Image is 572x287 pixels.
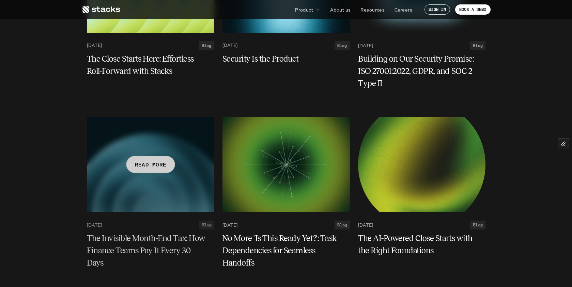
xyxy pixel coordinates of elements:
p: [DATE] [222,222,237,228]
a: BOOK A DEMO [455,4,491,15]
a: [DATE]Blog [222,221,350,229]
p: SIGN IN [429,7,446,12]
h5: The Invisible Month-End Tax: How Finance Teams Pay It Every 30 Days [87,232,206,269]
a: About us [326,3,355,16]
a: Privacy Policy [102,31,132,36]
h5: No More 'Is This Ready Yet?': Task Dependencies for Seamless Handoffs [222,232,342,269]
p: READ MORE [135,160,166,170]
p: [DATE] [87,222,102,228]
a: The AI-Powered Close Starts with the Right Foundations [358,232,485,257]
a: [DATE]Blog [358,221,485,229]
p: Careers [395,6,412,13]
p: Resources [360,6,385,13]
a: [DATE]Blog [222,41,350,50]
h2: Blog [473,223,483,227]
h5: Building on Our Security Promise: ISO 27001:2022, GDPR, and SOC 2 Type II [358,53,477,90]
p: About us [330,6,351,13]
h2: Blog [337,223,347,227]
a: Resources [356,3,389,16]
a: [DATE]Blog [87,41,214,50]
h5: The Close Starts Here: Effortless Roll-Forward with Stacks [87,53,206,77]
a: Building on Our Security Promise: ISO 27001:2022, GDPR, and SOC 2 Type II [358,53,485,90]
h5: Security Is the Product [222,53,342,65]
button: Edit Framer Content [558,139,569,149]
h2: Blog [202,223,212,227]
p: [DATE] [222,43,237,48]
h5: The AI-Powered Close Starts with the Right Foundations [358,232,477,257]
p: Product [295,6,313,13]
h2: Blog [202,43,212,48]
p: BOOK A DEMO [459,7,486,12]
a: The Close Starts Here: Effortless Roll-Forward with Stacks [87,53,214,77]
p: [DATE] [358,222,373,228]
h2: Blog [337,43,347,48]
a: Security Is the Product [222,53,350,65]
a: [DATE]Blog [358,41,485,50]
p: [DATE] [87,43,102,48]
a: [DATE]Blog [87,221,214,229]
a: The Invisible Month-End Tax: How Finance Teams Pay It Every 30 Days [87,232,214,269]
a: READ MORE [87,117,214,212]
a: No More 'Is This Ready Yet?': Task Dependencies for Seamless Handoffs [222,232,350,269]
a: SIGN IN [424,4,450,15]
p: [DATE] [358,43,373,48]
h2: Blog [473,43,483,48]
a: Careers [390,3,416,16]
